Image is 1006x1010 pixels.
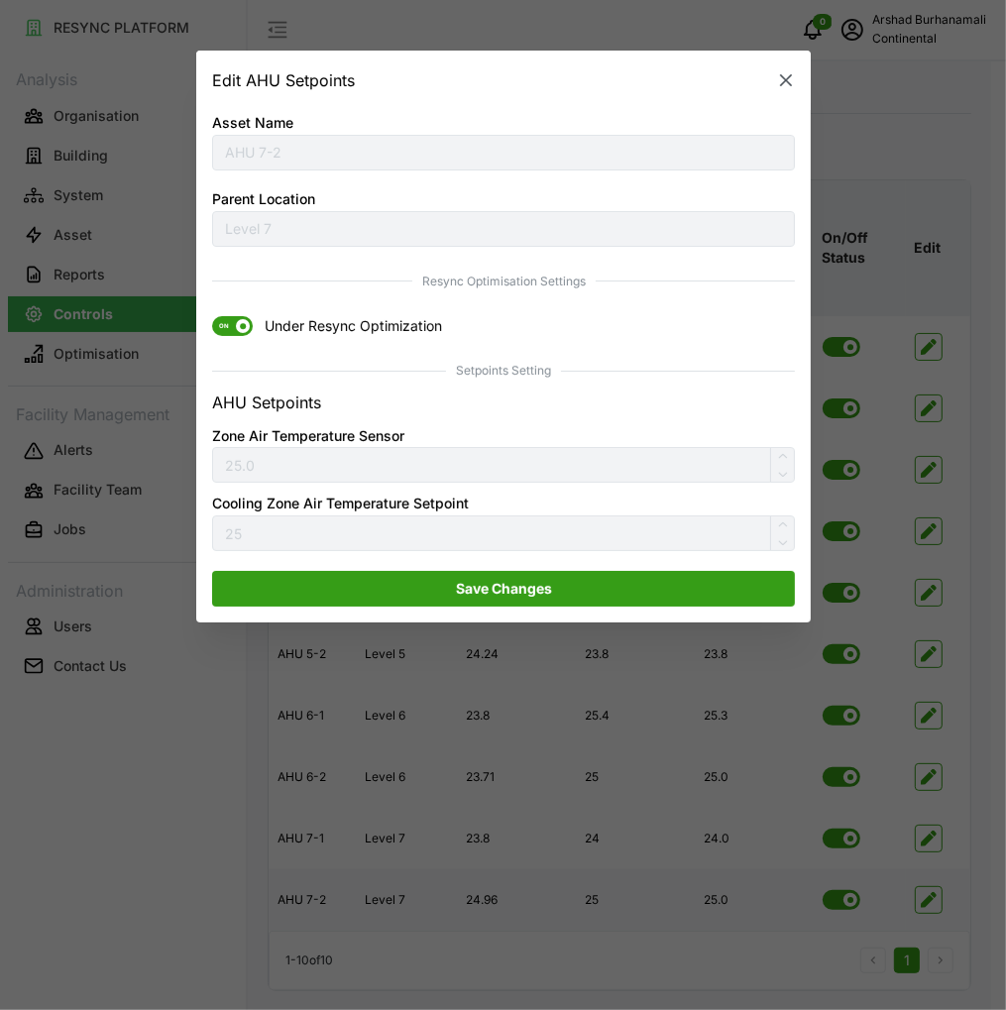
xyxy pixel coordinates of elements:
span: ON [212,316,236,336]
button: Save Changes [212,571,795,607]
label: Parent Location [212,188,315,210]
label: Zone Air Temperature Sensor [212,425,404,447]
p: AHU Setpoints [212,391,321,415]
span: Setpoints Setting [212,362,795,381]
label: Asset Name [212,112,293,134]
span: Resync Optimisation Settings [212,273,795,291]
label: Cooling Zone Air Temperature Setpoint [212,493,469,514]
span: Under Resync Optimization [252,316,441,336]
span: Save Changes [455,572,551,606]
h2: Edit AHU Setpoints [212,72,355,88]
